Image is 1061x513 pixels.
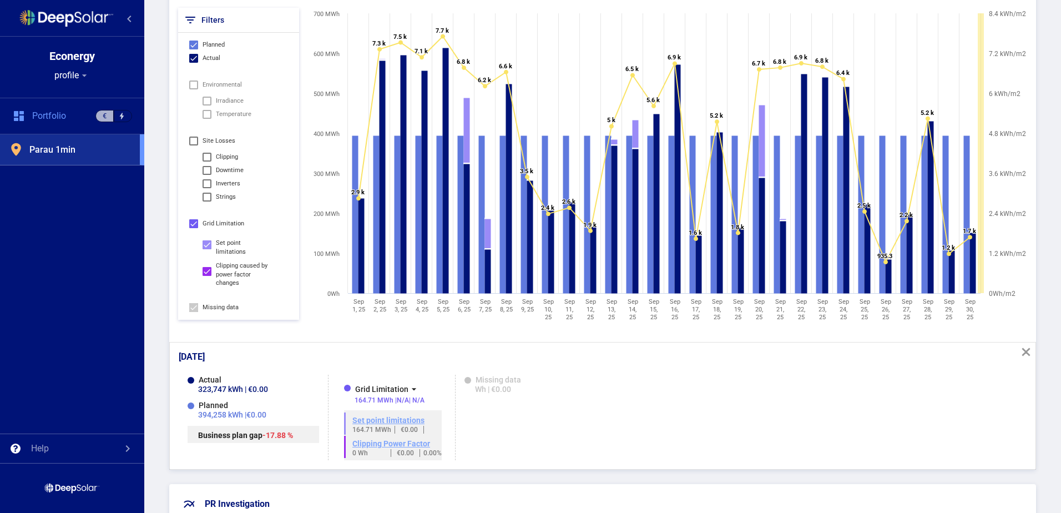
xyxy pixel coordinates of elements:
[544,306,552,313] tspan: 10,
[216,94,244,108] span: Irradiance
[754,298,765,305] tspan: Sep
[199,375,221,384] div: Actual
[583,222,597,229] tspan: 1.9 k
[395,306,407,313] tspan: 3, 25
[545,314,552,321] tspan: 25
[752,60,765,67] tspan: 6.7 k
[436,27,449,34] tspan: 7.7 k
[733,298,744,305] tspan: Sep
[397,449,414,457] span: €0.00
[773,58,786,66] tspan: 6.8 k
[480,298,491,305] tspan: Sep
[314,130,340,138] tspan: 400 MWh
[543,298,554,305] tspan: Sep
[499,63,512,70] tspan: 6.6 k
[776,306,784,313] tspan: 21,
[337,410,446,460] div: Grid Limitation164.71 MWh |N/A| N/A
[838,298,849,305] tspan: Sep
[840,306,847,313] tspan: 24,
[796,298,807,305] tspan: Sep
[396,298,406,305] tspan: Sep
[372,40,386,47] tspan: 7.3 k
[775,298,786,305] tspan: Sep
[989,90,1020,98] tspan: 6 kWh/m2
[861,314,868,321] tspan: 25
[836,69,850,77] tspan: 6.4 k
[668,54,681,61] tspan: 6.9 k
[401,426,418,434] span: €0.00
[205,497,270,511] div: PR Investigation
[965,298,976,305] tspan: Sep
[734,306,742,313] tspan: 19,
[945,306,953,313] tspan: 29,
[713,306,721,313] tspan: 18,
[967,314,973,321] tspan: 25
[989,130,1026,138] tspan: 4.8 kWh/m2
[921,109,934,117] tspan: 5.2 k
[123,12,136,26] mat-icon: chevron_left
[693,314,699,321] tspan: 25
[646,97,660,104] tspan: 5.6 k
[262,431,293,440] span: -17.88 %
[881,298,891,305] tspan: Sep
[501,298,512,305] tspan: Sep
[216,150,238,164] div: Clipping
[777,314,784,321] tspan: 25
[522,298,533,305] tspan: Sep
[520,168,533,175] tspan: 3.5 k
[199,401,228,410] div: Planned
[188,426,319,443] div: Business plan gap
[203,78,242,92] span: environmental
[689,229,702,237] tspan: 1.6 k
[352,439,430,448] a: Clipping Power Factor
[650,314,657,321] tspan: 25
[756,314,762,321] tspan: 25
[882,306,890,313] tspan: 26,
[203,134,235,148] span: Site Losses
[314,250,340,258] tspan: 100 MWh
[32,110,66,122] span: Portfolio
[457,58,470,66] tspan: 6.8 k
[923,298,933,305] tspan: Sep
[216,261,271,288] div: Clipping caused by power factor changes
[902,298,912,305] tspan: Sep
[203,52,220,65] span: Actual
[352,449,391,457] span: 0 Wh
[628,298,638,305] tspan: Sep
[54,70,79,81] span: profile
[794,54,807,61] tspan: 6.9 k
[671,314,678,321] tspan: 25
[629,306,636,313] tspan: 14,
[815,57,828,64] tspan: 6.8 k
[408,384,422,397] mat-icon: arrow_drop_down
[353,298,364,305] tspan: Sep
[49,51,95,62] div: Econergy
[607,117,615,124] tspan: 5 k
[819,306,826,313] tspan: 23,
[608,306,615,313] tspan: 13,
[691,298,701,305] tspan: Sep
[314,11,340,18] tspan: 700 MWh
[314,210,340,218] tspan: 200 MWh
[629,314,636,321] tspan: 25
[314,170,340,178] tspan: 300 MWh
[337,375,446,410] mat-expansion-panel-header: Grid Limitation164.71 MWh |N/A| N/A
[710,112,723,119] tspan: 5.2 k
[500,306,513,313] tspan: 8, 25
[587,314,594,321] tspan: 25
[692,306,700,313] tspan: 17,
[861,306,868,313] tspan: 25,
[216,164,244,177] div: Downtime
[712,298,723,305] tspan: Sep
[649,298,659,305] tspan: Sep
[95,110,114,122] div: €
[314,90,340,98] tspan: 500 MWh
[585,298,596,305] tspan: Sep
[924,314,931,321] tspan: 25
[840,314,847,321] tspan: 25
[203,217,244,230] span: Grid limitation
[201,13,224,27] span: Filters
[327,290,340,298] text: 0Wh
[352,426,391,434] span: 164.71 MWh
[478,77,491,84] tspan: 6.2 k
